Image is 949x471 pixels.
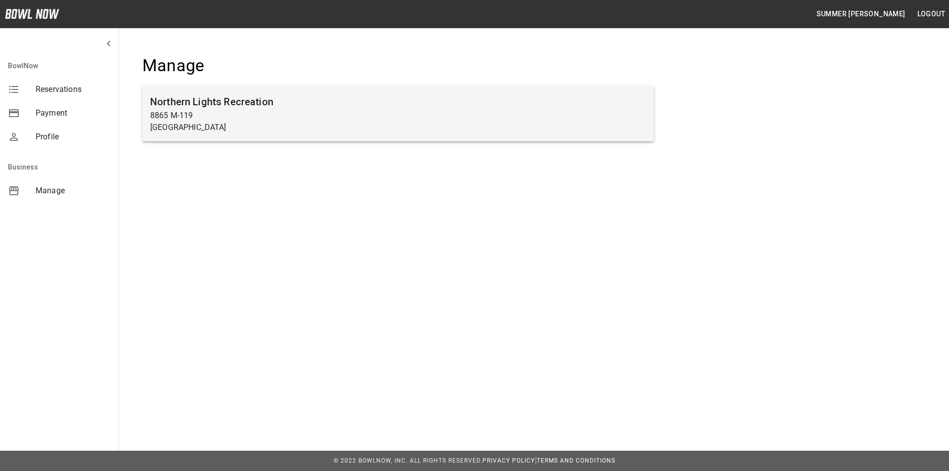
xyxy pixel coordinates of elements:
[482,457,535,464] a: Privacy Policy
[142,55,654,76] h4: Manage
[150,122,646,133] p: [GEOGRAPHIC_DATA]
[36,131,111,143] span: Profile
[334,457,482,464] span: © 2022 BowlNow, Inc. All Rights Reserved.
[36,84,111,95] span: Reservations
[36,185,111,197] span: Manage
[150,110,646,122] p: 8865 M-119
[813,5,909,23] button: Summer [PERSON_NAME]
[36,107,111,119] span: Payment
[150,94,646,110] h6: Northern Lights Recreation
[5,9,59,19] img: logo
[537,457,615,464] a: Terms and Conditions
[913,5,949,23] button: Logout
